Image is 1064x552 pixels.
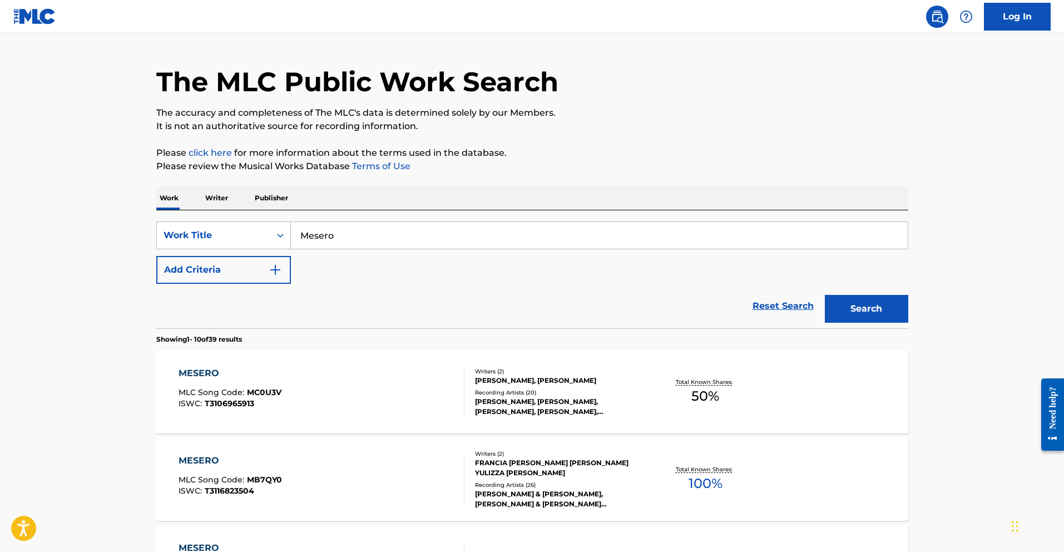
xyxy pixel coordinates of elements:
[156,350,908,433] a: MESEROMLC Song Code:MC0U3VISWC:T3106965913Writers (2)[PERSON_NAME], [PERSON_NAME]Recording Artist...
[825,295,908,323] button: Search
[247,387,281,397] span: MC0U3V
[156,221,908,328] form: Search Form
[156,334,242,344] p: Showing 1 - 10 of 39 results
[179,387,247,397] span: MLC Song Code :
[475,397,643,417] div: [PERSON_NAME], [PERSON_NAME], [PERSON_NAME], [PERSON_NAME], [PERSON_NAME]
[156,146,908,160] p: Please for more information about the terms used in the database.
[205,486,254,496] span: T3116823504
[179,475,247,485] span: MLC Song Code :
[475,450,643,458] div: Writers ( 2 )
[926,6,948,28] a: Public Search
[691,386,719,406] span: 50 %
[676,465,735,474] p: Total Known Shares:
[984,3,1051,31] a: Log In
[475,376,643,386] div: [PERSON_NAME], [PERSON_NAME]
[689,474,722,494] span: 100 %
[475,367,643,376] div: Writers ( 2 )
[350,161,410,171] a: Terms of Use
[247,475,282,485] span: MB7QY0
[156,120,908,133] p: It is not an authoritative source for recording information.
[1012,510,1018,543] div: Drag
[931,10,944,23] img: search
[202,186,231,210] p: Writer
[156,437,908,521] a: MESEROMLC Song Code:MB7QY0ISWC:T3116823504Writers (2)FRANCIA [PERSON_NAME] [PERSON_NAME] YULIZZA ...
[475,489,643,509] div: [PERSON_NAME] & [PERSON_NAME], [PERSON_NAME] & [PERSON_NAME] [PERSON_NAME], [PERSON_NAME], [PERSO...
[156,65,558,98] h1: The MLC Public Work Search
[676,378,735,386] p: Total Known Shares:
[179,454,282,467] div: MESERO
[475,481,643,489] div: Recording Artists ( 26 )
[156,186,182,210] p: Work
[1033,369,1064,459] iframe: Resource Center
[955,6,977,28] div: Help
[205,398,254,408] span: T3106965913
[1008,499,1064,552] iframe: Chat Widget
[475,388,643,397] div: Recording Artists ( 20 )
[475,458,643,478] div: FRANCIA [PERSON_NAME] [PERSON_NAME] YULIZZA [PERSON_NAME]
[179,486,205,496] span: ISWC :
[269,263,282,277] img: 9d2ae6d4665cec9f34b9.svg
[251,186,291,210] p: Publisher
[156,160,908,173] p: Please review the Musical Works Database
[179,398,205,408] span: ISWC :
[179,367,281,380] div: MESERO
[959,10,973,23] img: help
[156,106,908,120] p: The accuracy and completeness of The MLC's data is determined solely by our Members.
[164,229,264,242] div: Work Title
[13,8,56,24] img: MLC Logo
[156,256,291,284] button: Add Criteria
[747,294,819,318] a: Reset Search
[189,147,232,158] a: click here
